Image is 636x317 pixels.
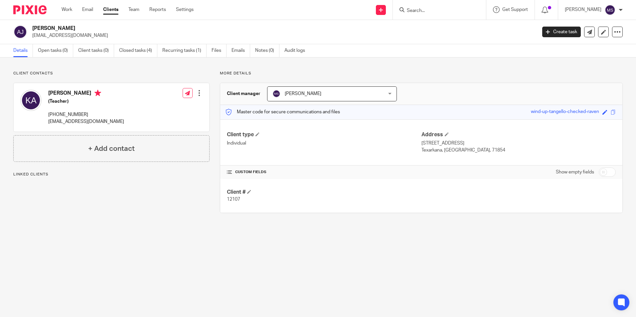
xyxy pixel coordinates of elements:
a: Audit logs [284,44,310,57]
img: svg%3E [605,5,615,15]
p: Individual [227,140,421,147]
input: Search [406,8,466,14]
h4: Client # [227,189,421,196]
h5: (Teacher) [48,98,124,105]
h2: [PERSON_NAME] [32,25,432,32]
div: wind-up-tangello-checked-raven [531,108,599,116]
a: Emails [232,44,250,57]
h4: + Add contact [88,144,135,154]
img: svg%3E [20,90,42,111]
p: [PERSON_NAME] [565,6,601,13]
a: Closed tasks (4) [119,44,157,57]
i: Primary [94,90,101,96]
a: Settings [176,6,194,13]
a: Create task [542,27,581,37]
span: [PERSON_NAME] [285,91,321,96]
h4: CUSTOM FIELDS [227,169,421,175]
p: Master code for secure communications and files [225,109,340,115]
a: Recurring tasks (1) [162,44,207,57]
a: Work [62,6,72,13]
p: [EMAIL_ADDRESS][DOMAIN_NAME] [48,118,124,125]
a: Open tasks (0) [38,44,73,57]
a: Reports [149,6,166,13]
p: Linked clients [13,172,210,177]
a: Files [212,44,227,57]
img: Pixie [13,5,47,14]
a: Team [128,6,139,13]
a: Email [82,6,93,13]
img: svg%3E [272,90,280,98]
a: Client tasks (0) [78,44,114,57]
a: Details [13,44,33,57]
h4: Address [421,131,616,138]
p: Texarkana, [GEOGRAPHIC_DATA], 71854 [421,147,616,154]
a: Clients [103,6,118,13]
p: More details [220,71,623,76]
p: [PHONE_NUMBER] [48,111,124,118]
h3: Client manager [227,90,260,97]
span: 12107 [227,197,240,202]
label: Show empty fields [556,169,594,175]
p: [STREET_ADDRESS] [421,140,616,147]
p: Client contacts [13,71,210,76]
span: Get Support [502,7,528,12]
p: [EMAIL_ADDRESS][DOMAIN_NAME] [32,32,532,39]
h4: Client type [227,131,421,138]
h4: [PERSON_NAME] [48,90,124,98]
a: Notes (0) [255,44,279,57]
img: svg%3E [13,25,27,39]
